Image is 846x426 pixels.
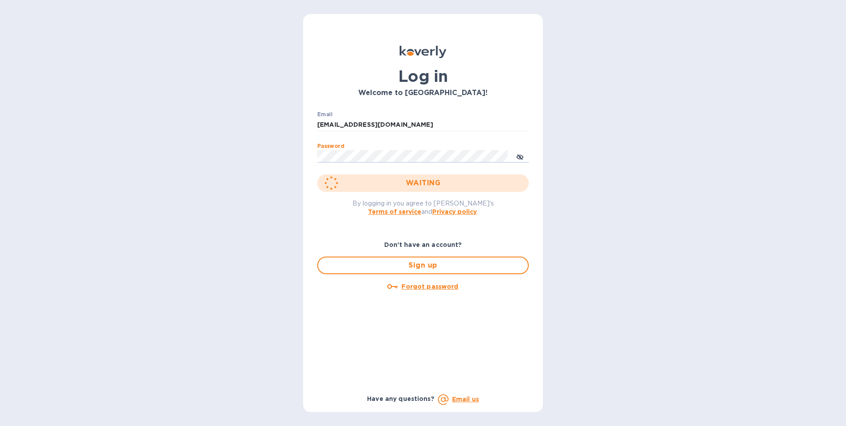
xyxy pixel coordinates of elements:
h3: Welcome to [GEOGRAPHIC_DATA]! [317,89,529,97]
img: Koverly [400,46,446,58]
label: Email [317,112,333,117]
b: Don't have an account? [384,241,462,248]
span: By logging in you agree to [PERSON_NAME]'s and . [352,200,494,215]
label: Password [317,143,344,149]
h1: Log in [317,67,529,85]
u: Forgot password [401,283,458,290]
button: Sign up [317,257,529,274]
a: Terms of service [368,208,421,215]
button: toggle password visibility [511,147,529,165]
b: Have any questions? [367,395,434,402]
a: Privacy policy [432,208,477,215]
input: Enter email address [317,118,529,132]
a: Email us [452,396,479,403]
span: Sign up [325,260,521,271]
